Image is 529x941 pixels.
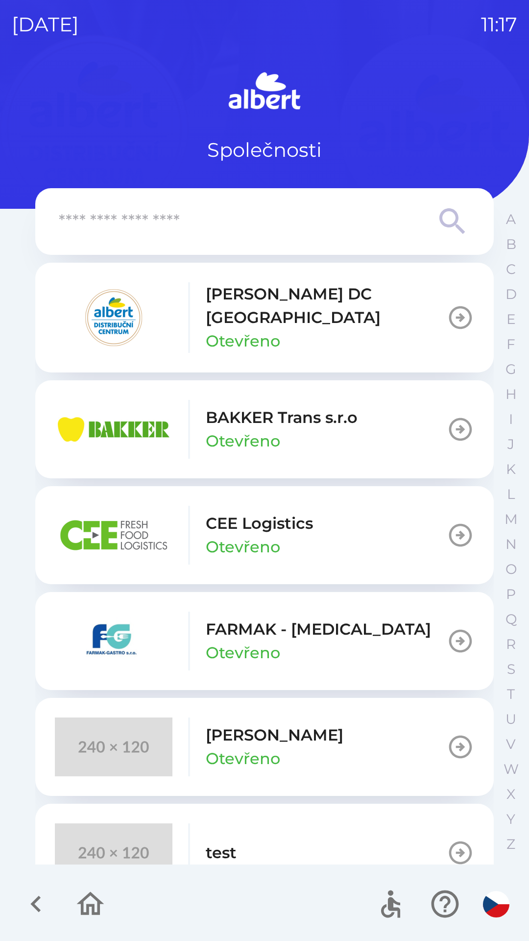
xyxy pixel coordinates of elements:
[499,257,523,282] button: C
[206,329,280,353] p: Otevřeno
[206,535,280,559] p: Otevřeno
[506,236,516,253] p: B
[499,657,523,682] button: S
[55,400,172,459] img: eba99837-dbda-48f3-8a63-9647f5990611.png
[506,211,516,228] p: A
[499,707,523,732] button: U
[35,804,494,902] button: test
[206,282,447,329] p: [PERSON_NAME] DC [GEOGRAPHIC_DATA]
[506,336,515,353] p: F
[506,736,516,753] p: V
[206,723,343,747] p: [PERSON_NAME]
[499,432,523,457] button: J
[35,263,494,372] button: [PERSON_NAME] DC [GEOGRAPHIC_DATA]Otevřeno
[506,586,516,603] p: P
[499,532,523,557] button: N
[35,486,494,584] button: CEE LogisticsOtevřeno
[506,311,516,328] p: E
[55,288,172,347] img: 092fc4fe-19c8-4166-ad20-d7efd4551fba.png
[55,506,172,565] img: ba8847e2-07ef-438b-a6f1-28de549c3032.png
[505,511,518,528] p: M
[206,406,358,429] p: BAKKER Trans s.r.o
[481,10,517,39] p: 11:17
[499,732,523,757] button: V
[499,682,523,707] button: T
[207,135,322,165] p: Společnosti
[499,607,523,632] button: Q
[499,832,523,857] button: Z
[483,891,509,917] img: cs flag
[499,582,523,607] button: P
[499,507,523,532] button: M
[206,618,431,641] p: FARMAK - [MEDICAL_DATA]
[499,632,523,657] button: R
[499,382,523,407] button: H
[499,357,523,382] button: G
[35,698,494,796] button: [PERSON_NAME]Otevřeno
[499,782,523,807] button: X
[499,807,523,832] button: Y
[35,69,494,116] img: Logo
[499,282,523,307] button: D
[206,747,280,770] p: Otevřeno
[206,841,237,865] p: test
[12,10,79,39] p: [DATE]
[55,718,172,776] img: 240x120
[499,757,523,782] button: W
[505,286,517,303] p: D
[499,407,523,432] button: I
[507,686,515,703] p: T
[507,486,515,503] p: L
[505,386,517,403] p: H
[206,429,280,453] p: Otevřeno
[506,786,515,803] p: X
[35,380,494,478] button: BAKKER Trans s.r.oOtevřeno
[506,461,516,478] p: K
[507,661,515,678] p: S
[35,592,494,690] button: FARMAK - [MEDICAL_DATA]Otevřeno
[206,641,280,665] p: Otevřeno
[504,761,519,778] p: W
[506,261,516,278] p: C
[499,557,523,582] button: O
[505,536,517,553] p: N
[509,411,513,428] p: I
[505,561,517,578] p: O
[506,636,516,653] p: R
[499,457,523,482] button: K
[506,836,515,853] p: Z
[505,611,517,628] p: Q
[507,436,514,453] p: J
[499,332,523,357] button: F
[499,307,523,332] button: E
[505,711,516,728] p: U
[499,232,523,257] button: B
[55,612,172,670] img: 5ee10d7b-21a5-4c2b-ad2f-5ef9e4226557.png
[55,823,172,882] img: 240x120
[499,482,523,507] button: L
[505,361,516,378] p: G
[506,811,515,828] p: Y
[206,512,313,535] p: CEE Logistics
[499,207,523,232] button: A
